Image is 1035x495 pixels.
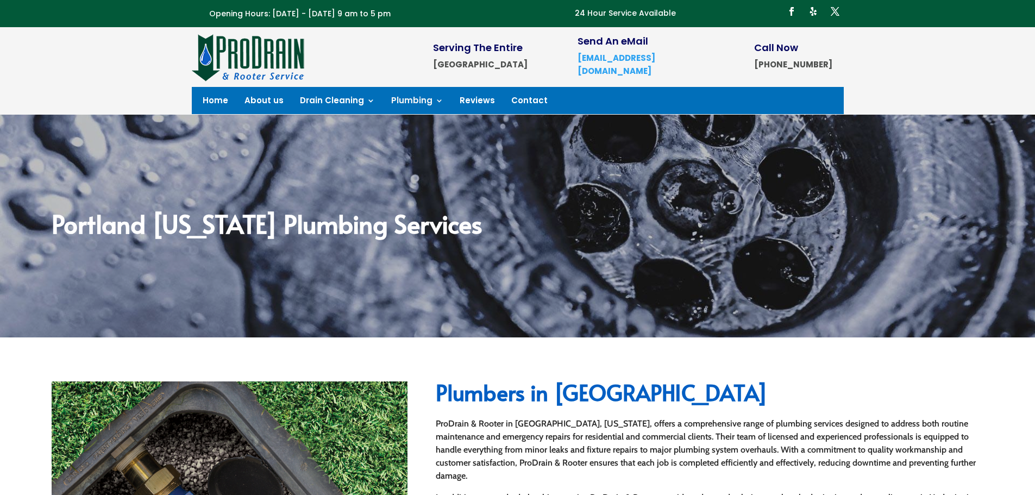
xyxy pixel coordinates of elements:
[460,97,495,109] a: Reviews
[391,97,443,109] a: Plumbing
[436,417,983,491] p: ProDrain & Rooter in [GEOGRAPHIC_DATA], [US_STATE], offers a comprehensive range of plumbing serv...
[52,211,983,241] h2: Portland [US_STATE] Plumbing Services
[783,3,800,20] a: Follow on Facebook
[433,41,523,54] span: Serving The Entire
[511,97,548,109] a: Contact
[578,52,655,77] a: [EMAIL_ADDRESS][DOMAIN_NAME]
[300,97,375,109] a: Drain Cleaning
[754,59,832,70] strong: [PHONE_NUMBER]
[433,59,528,70] strong: [GEOGRAPHIC_DATA]
[805,3,822,20] a: Follow on Yelp
[203,97,228,109] a: Home
[578,34,648,48] span: Send An eMail
[826,3,844,20] a: Follow on X
[192,33,305,82] img: site-logo-100h
[575,7,676,20] p: 24 Hour Service Available
[244,97,284,109] a: About us
[209,8,391,19] span: Opening Hours: [DATE] - [DATE] 9 am to 5 pm
[754,41,798,54] span: Call Now
[436,381,983,409] h2: Plumbers in [GEOGRAPHIC_DATA]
